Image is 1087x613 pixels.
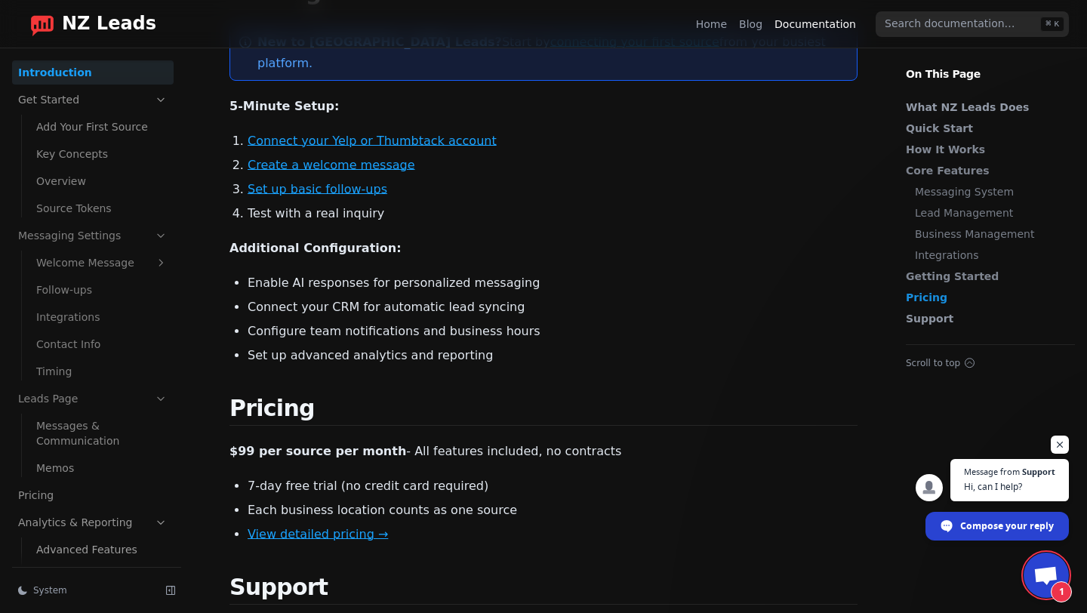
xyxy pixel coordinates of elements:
[12,483,174,507] a: Pricing
[30,169,174,193] a: Overview
[964,467,1020,476] span: Message from
[12,223,174,248] a: Messaging Settings
[248,477,858,495] li: 7-day free trial (no credit card required)
[248,322,858,340] li: Configure team notifications and business hours
[229,574,858,605] h2: Support
[906,269,1067,284] a: Getting Started
[915,226,1067,242] a: Business Management
[906,290,1067,305] a: Pricing
[30,332,174,356] a: Contact Info
[229,441,858,462] p: - All features included, no contracts
[739,17,762,32] a: Blog
[30,251,174,275] a: Welcome Message
[964,479,1055,494] span: Hi, can I help?
[248,205,858,223] li: Test with a real inquiry
[906,142,1067,157] a: How It Works
[248,527,388,541] a: View detailed pricing →
[1024,553,1069,598] a: Open chat
[906,163,1067,178] a: Core Features
[894,48,1087,82] p: On This Page
[229,241,402,255] strong: Additional Configuration:
[12,60,174,85] a: Introduction
[12,580,154,601] button: System
[18,12,156,36] a: Home page
[30,565,174,589] a: Chart Analysis Guide
[30,142,174,166] a: Key Concepts
[12,387,174,411] a: Leads Page
[160,580,181,601] button: Collapse sidebar
[915,184,1067,199] a: Messaging System
[248,274,858,292] li: Enable AI responses for personalized messaging
[1051,581,1072,602] span: 1
[696,17,727,32] a: Home
[960,513,1054,539] span: Compose your reply
[906,100,1067,115] a: What NZ Leads Does
[30,115,174,139] a: Add Your First Source
[30,359,174,384] a: Timing
[229,444,406,458] strong: $99 per source per month
[906,311,1067,326] a: Support
[30,305,174,329] a: Integrations
[30,278,174,302] a: Follow-ups
[248,298,858,316] li: Connect your CRM for automatic lead syncing
[30,196,174,220] a: Source Tokens
[12,510,174,534] a: Analytics & Reporting
[30,538,174,562] a: Advanced Features
[915,248,1067,263] a: Integrations
[229,99,339,113] strong: 5-Minute Setup:
[30,414,174,453] a: Messages & Communication
[229,395,858,426] h2: Pricing
[257,32,845,74] p: Start by from your busiest platform.
[248,134,497,148] a: Connect your Yelp or Thumbtack account
[12,88,174,112] a: Get Started
[906,357,1075,369] button: Scroll to top
[906,121,1067,136] a: Quick Start
[248,347,858,365] li: Set up advanced analytics and reporting
[915,205,1067,220] a: Lead Management
[876,11,1069,37] input: Search documentation…
[30,456,174,480] a: Memos
[774,17,856,32] a: Documentation
[30,12,54,36] img: logo
[62,14,156,35] span: NZ Leads
[248,158,415,172] a: Create a welcome message
[248,182,387,196] a: Set up basic follow-ups
[248,501,858,519] li: Each business location counts as one source
[1022,467,1055,476] span: Support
